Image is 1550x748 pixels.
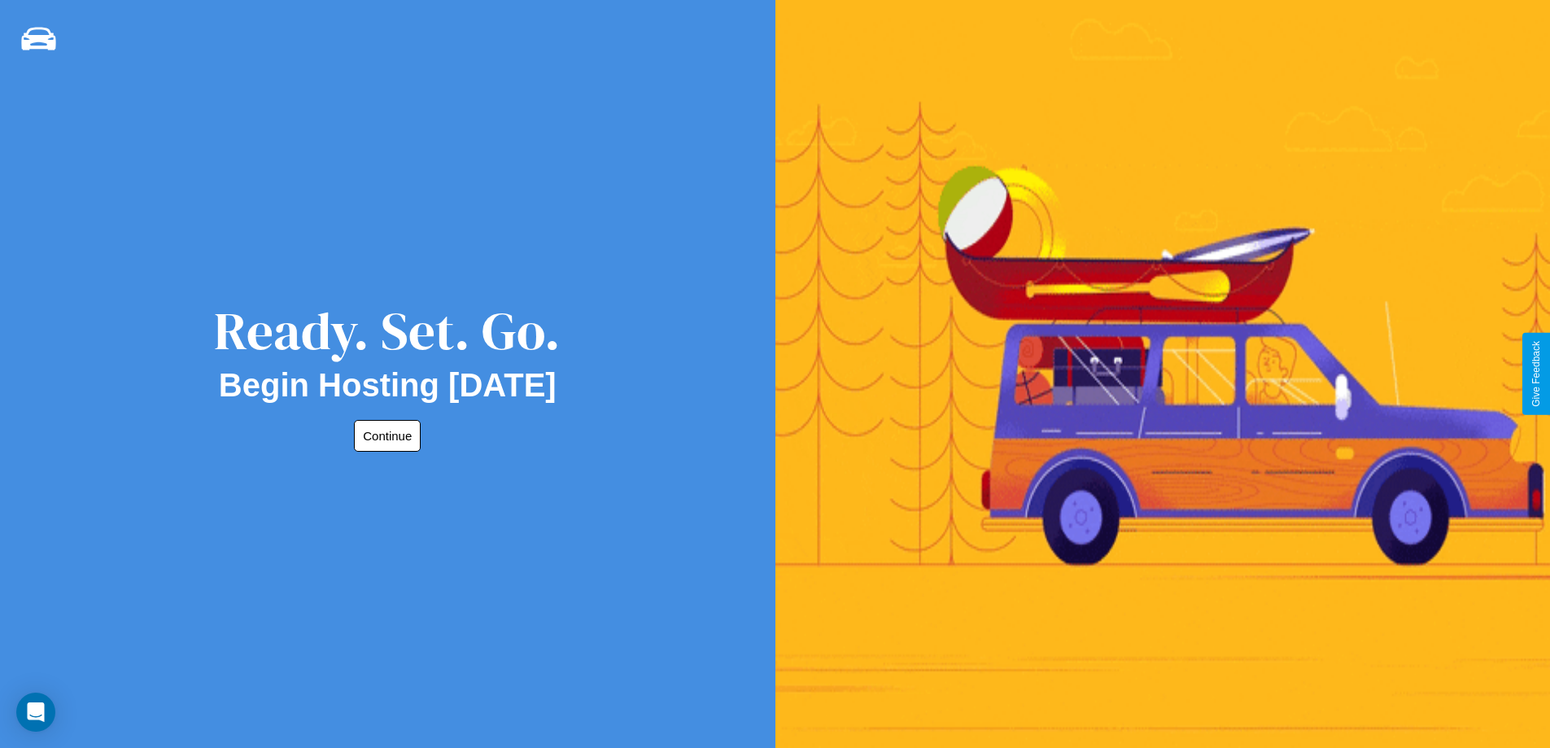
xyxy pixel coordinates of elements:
div: Ready. Set. Go. [214,295,561,367]
h2: Begin Hosting [DATE] [219,367,557,404]
div: Open Intercom Messenger [16,693,55,732]
button: Continue [354,420,421,452]
div: Give Feedback [1530,341,1542,407]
